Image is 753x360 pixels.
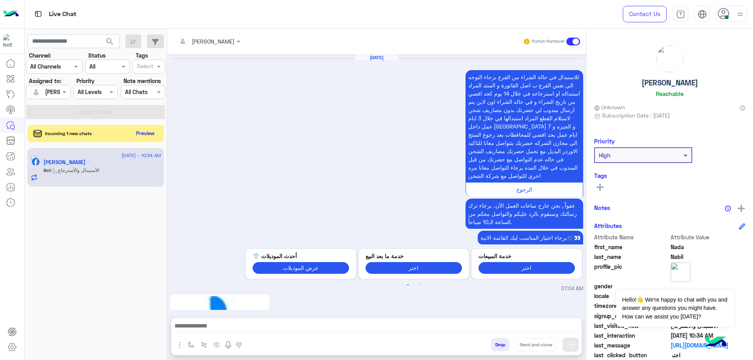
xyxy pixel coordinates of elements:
span: last_name [594,253,669,261]
span: timezone [594,302,669,310]
img: Trigger scenario [201,342,207,348]
img: create order [214,342,220,348]
span: first_name [594,243,669,251]
button: Drop [491,338,509,351]
span: search [105,37,115,46]
a: [URL][DOMAIN_NAME] [671,341,746,349]
img: picture [657,45,683,72]
div: Select [136,62,153,72]
button: 2 of 2 [416,281,424,289]
button: search [100,34,120,51]
small: Human Handover [532,38,565,45]
img: defaultAdmin.png [31,87,42,98]
img: Logo [3,6,19,22]
button: 1 of 2 [404,281,412,289]
span: الرجوع [517,186,532,193]
span: Attribute Name [594,233,669,241]
span: Nada [671,243,746,251]
span: locale [594,292,669,300]
img: tab [698,10,707,19]
span: last_visited_flow [594,322,669,330]
a: Contact Us [623,6,667,22]
span: Nabil [671,253,746,261]
img: 713415422032625 [3,34,17,48]
button: اختر [478,262,575,273]
label: Status [88,51,105,60]
label: Assigned to: [29,77,61,85]
p: 8/9/2025, 7:04 AM [466,70,583,183]
h5: [PERSON_NAME] [642,78,698,87]
button: Trigger scenario [198,338,211,351]
p: خدمة المبيعات [478,252,575,260]
h6: Reachable [656,90,684,97]
span: 2025-09-08T07:34:22.605Z [671,331,746,340]
button: Preview [133,128,158,139]
img: tab [33,9,43,19]
h6: Tags [594,172,745,179]
button: Send and close [515,338,557,351]
span: Unknown [594,103,625,111]
img: picture [31,155,38,162]
span: 07:04 AM [561,285,583,293]
label: Priority [76,77,95,85]
span: last_message [594,341,669,349]
h6: [DATE] [355,55,398,60]
span: Attribute Value [671,233,746,241]
button: Apply Filters [26,105,165,119]
button: create order [211,338,224,351]
img: send voice note [224,340,233,350]
img: Facebook [32,158,40,166]
p: 8/9/2025, 7:04 AM [466,199,583,229]
img: profile [735,9,745,19]
label: Channel: [29,51,51,60]
label: Tags [136,51,148,60]
button: اختر [366,262,462,273]
img: tab [676,10,685,19]
h5: Nada Nabil [44,159,85,166]
span: gender [594,282,669,290]
img: picture [671,262,690,282]
img: hulul-logo.png [702,329,729,356]
span: last_clicked_button [594,351,669,359]
span: Bot [44,167,51,173]
span: [DATE] - 10:34 AM [122,152,161,159]
span: signup_date [594,312,669,320]
img: send attachment [175,340,184,350]
span: Incoming 1 new chats [45,130,92,137]
a: tab [673,6,688,22]
span: profile_pic [594,262,669,280]
img: send message [567,341,575,349]
img: select flow [188,342,194,348]
span: اختر [671,351,746,359]
h6: Attributes [594,222,622,229]
span: last_interaction [594,331,669,340]
p: 8/9/2025, 7:04 AM [478,231,583,244]
p: خدمة ما بعد البيع [366,252,462,260]
label: Note mentions [124,77,161,85]
img: notes [725,205,731,212]
img: make a call [236,342,242,348]
p: Live Chat [49,9,76,20]
h6: Notes [594,204,610,211]
button: select flow [185,338,198,351]
h6: Priority [594,137,615,145]
p: أحدث الموديلات 👕 [253,252,349,260]
span: : الأستبدال والأسترجاع [51,167,99,173]
img: add [738,205,745,212]
button: عرض الموديلات [253,262,349,273]
span: Hello!👋 We're happy to chat with you and answer any questions you might have. How can we assist y... [616,290,734,327]
span: Subscription Date : [DATE] [602,111,670,119]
